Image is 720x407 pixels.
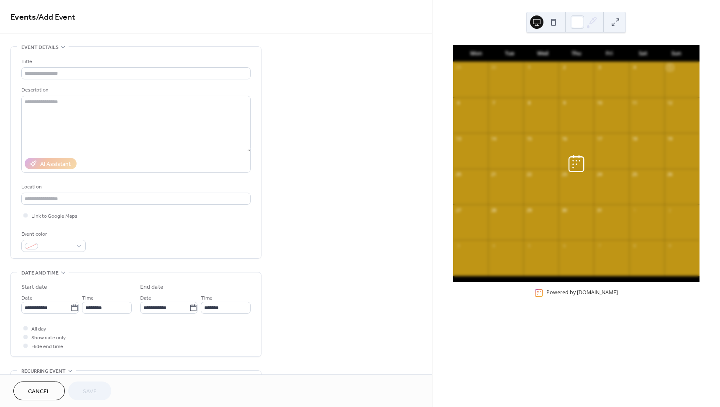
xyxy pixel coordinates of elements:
[31,342,63,351] span: Hide end time
[21,183,249,191] div: Location
[491,242,497,249] div: 4
[626,45,660,62] div: Sat
[546,289,618,296] div: Powered by
[21,294,33,303] span: Date
[632,207,638,213] div: 1
[596,242,602,249] div: 7
[596,207,602,213] div: 31
[21,43,59,52] span: Event details
[491,171,497,178] div: 21
[36,9,75,25] span: / Add Event
[596,100,602,106] div: 10
[21,86,249,94] div: Description
[561,242,567,249] div: 6
[21,230,84,239] div: Event color
[31,325,46,333] span: All day
[577,289,618,296] a: [DOMAIN_NAME]
[31,333,66,342] span: Show date only
[456,64,462,71] div: 29
[21,283,47,292] div: Start date
[561,100,567,106] div: 9
[31,212,77,221] span: Link to Google Maps
[21,269,59,277] span: Date and time
[526,64,532,71] div: 1
[456,242,462,249] div: 3
[140,294,151,303] span: Date
[561,135,567,142] div: 16
[456,135,462,142] div: 13
[667,207,673,213] div: 2
[559,45,593,62] div: Thu
[526,45,560,62] div: Wed
[561,207,567,213] div: 30
[21,367,66,376] span: Recurring event
[667,242,673,249] div: 9
[82,294,94,303] span: Time
[10,9,36,25] a: Events
[561,171,567,178] div: 23
[140,283,164,292] div: End date
[526,242,532,249] div: 5
[526,100,532,106] div: 8
[667,171,673,178] div: 26
[493,45,526,62] div: Tue
[667,100,673,106] div: 12
[667,64,673,71] div: 5
[460,45,493,62] div: Mon
[659,45,693,62] div: Sun
[491,135,497,142] div: 14
[526,171,532,178] div: 22
[28,387,50,396] span: Cancel
[593,45,626,62] div: Fri
[632,171,638,178] div: 25
[596,135,602,142] div: 17
[632,242,638,249] div: 8
[561,64,567,71] div: 2
[632,100,638,106] div: 11
[491,64,497,71] div: 30
[491,100,497,106] div: 7
[632,64,638,71] div: 4
[526,135,532,142] div: 15
[596,64,602,71] div: 3
[632,135,638,142] div: 18
[526,207,532,213] div: 29
[21,57,249,66] div: Title
[491,207,497,213] div: 28
[456,171,462,178] div: 20
[456,207,462,213] div: 27
[201,294,213,303] span: Time
[456,100,462,106] div: 6
[667,135,673,142] div: 19
[596,171,602,178] div: 24
[13,382,65,400] button: Cancel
